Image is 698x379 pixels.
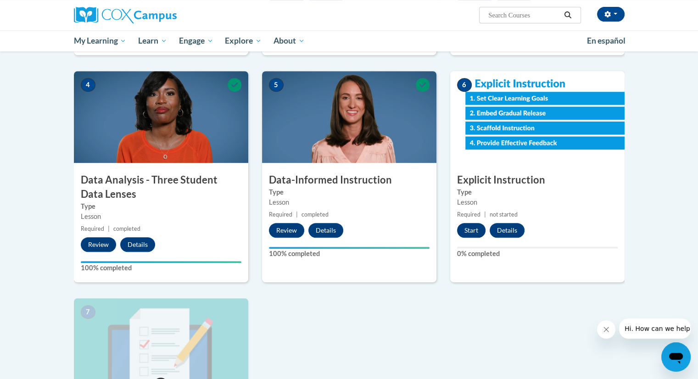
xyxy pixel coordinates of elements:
[132,30,173,51] a: Learn
[274,35,305,46] span: About
[262,71,436,163] img: Course Image
[296,211,298,218] span: |
[225,35,262,46] span: Explore
[74,173,248,201] h3: Data Analysis - Three Student Data Lenses
[6,6,74,14] span: Hi. How can we help?
[457,197,618,207] div: Lesson
[597,7,625,22] button: Account Settings
[308,223,343,238] button: Details
[269,197,430,207] div: Lesson
[450,173,625,187] h3: Explicit Instruction
[490,223,525,238] button: Details
[68,30,133,51] a: My Learning
[113,225,140,232] span: completed
[268,30,311,51] a: About
[81,201,241,212] label: Type
[60,30,638,51] div: Main menu
[108,225,110,232] span: |
[262,173,436,187] h3: Data-Informed Instruction
[457,249,618,259] label: 0% completed
[581,31,631,50] a: En español
[457,78,472,92] span: 6
[619,318,691,339] iframe: Message from company
[173,30,219,51] a: Engage
[81,225,104,232] span: Required
[74,71,248,163] img: Course Image
[457,187,618,197] label: Type
[81,261,241,263] div: Your progress
[81,305,95,319] span: 7
[219,30,268,51] a: Explore
[269,249,430,259] label: 100% completed
[81,78,95,92] span: 4
[74,7,177,23] img: Cox Campus
[457,211,480,218] span: Required
[487,10,561,21] input: Search Courses
[73,35,126,46] span: My Learning
[302,211,329,218] span: completed
[81,212,241,222] div: Lesson
[269,187,430,197] label: Type
[81,237,116,252] button: Review
[81,263,241,273] label: 100% completed
[490,211,518,218] span: not started
[74,7,248,23] a: Cox Campus
[269,223,304,238] button: Review
[661,342,691,372] iframe: Button to launch messaging window
[138,35,167,46] span: Learn
[597,320,615,339] iframe: Close message
[450,71,625,163] img: Course Image
[484,211,486,218] span: |
[587,36,625,45] span: En español
[269,78,284,92] span: 5
[561,10,575,21] button: Search
[457,223,486,238] button: Start
[179,35,213,46] span: Engage
[120,237,155,252] button: Details
[269,247,430,249] div: Your progress
[269,211,292,218] span: Required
